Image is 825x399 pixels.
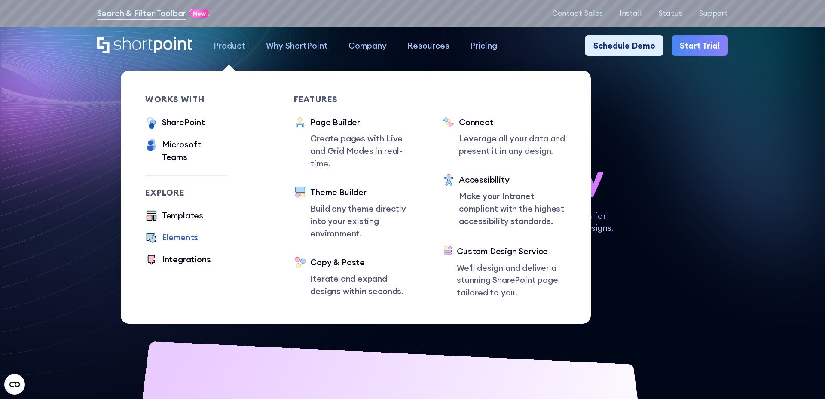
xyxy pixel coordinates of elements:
[782,358,825,399] iframe: Chat Widget
[145,231,198,245] a: Elements
[443,174,566,229] a: AccessibilityMake your Intranet compliant with the highest accessibility standards.
[4,374,25,395] button: Open CMP widget
[310,273,418,298] p: Iterate and expand designs within seconds.
[658,9,682,18] a: Status
[552,9,603,18] a: Contact Sales
[457,245,566,258] div: Custom Design Service
[672,35,728,56] a: Start Trial
[477,157,603,197] span: so easy
[348,40,387,52] div: Company
[97,116,728,197] h1: SharePoint Design has never been
[443,245,566,299] a: Custom Design ServiceWe’ll design and deliver a stunning SharePoint page tailored to you.
[310,116,418,129] div: Page Builder
[310,132,418,169] p: Create pages with Live and Grid Modes in real-time.
[470,40,497,52] div: Pricing
[443,116,566,157] a: ConnectLeverage all your data and present it in any design.
[460,35,507,56] a: Pricing
[585,35,663,56] a: Schedule Demo
[459,132,566,157] p: Leverage all your data and present it in any design.
[162,231,198,244] div: Elements
[266,40,328,52] div: Why ShortPoint
[162,209,203,222] div: Templates
[459,116,566,129] div: Connect
[459,190,566,227] p: Make your Intranet compliant with the highest accessibility standards.
[162,116,205,129] div: SharePoint
[145,138,227,163] a: Microsoft Teams
[97,37,193,55] a: Home
[162,253,211,266] div: Integrations
[310,186,418,199] div: Theme Builder
[97,7,186,20] a: Search & Filter Toolbar
[145,116,205,130] a: SharePoint
[620,9,642,18] a: Install
[162,138,228,163] div: Microsoft Teams
[294,256,418,298] a: Copy & PasteIterate and expand designs within seconds.
[203,35,256,56] a: Product
[459,174,566,186] div: Accessibility
[397,35,460,56] a: Resources
[294,186,418,240] a: Theme BuilderBuild any theme directly into your existing environment.
[294,116,418,170] a: Page BuilderCreate pages with Live and Grid Modes in real-time.
[145,253,211,267] a: Integrations
[310,256,418,269] div: Copy & Paste
[338,35,397,56] a: Company
[457,262,566,299] p: We’ll design and deliver a stunning SharePoint page tailored to you.
[145,209,203,223] a: Templates
[145,95,227,104] div: works with
[407,40,449,52] div: Resources
[145,189,227,197] div: Explore
[294,95,418,104] div: Features
[214,40,245,52] div: Product
[256,35,338,56] a: Why ShortPoint
[699,9,728,18] a: Support
[310,203,418,239] p: Build any theme directly into your existing environment.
